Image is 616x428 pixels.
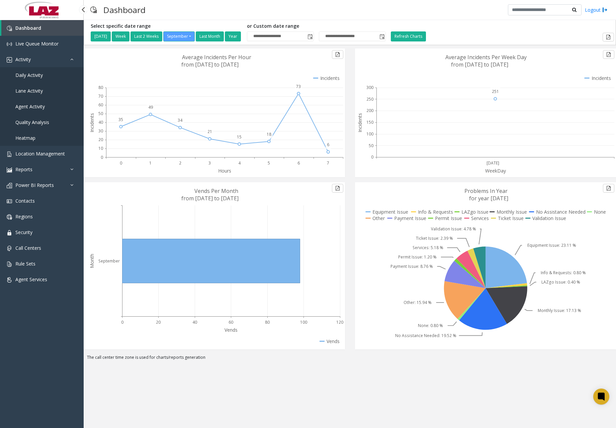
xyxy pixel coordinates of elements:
span: Agent Activity [15,103,45,110]
span: Toggle popup [306,32,314,41]
text: Payment Issue: 8.76 % [390,263,433,269]
text: 34 [178,117,183,123]
text: 30 [98,128,103,134]
text: September [98,258,120,264]
text: 4 [238,160,241,166]
text: 15 [237,134,242,140]
img: 'icon' [7,41,12,47]
span: Quality Analysis [15,119,49,125]
text: Vends Per Month [194,187,238,195]
span: Location Management [15,150,65,157]
text: 50 [98,111,103,116]
span: Daily Activity [15,72,43,78]
text: 80 [98,85,103,90]
span: Contacts [15,198,35,204]
text: Vends [225,327,238,333]
button: Export to pdf [603,50,614,59]
img: 'icon' [7,26,12,31]
img: 'icon' [7,183,12,188]
text: Validation Issue: 4.78 % [431,226,476,232]
text: 2 [179,160,181,166]
text: 120 [336,319,343,325]
img: 'icon' [7,199,12,204]
img: 'icon' [7,214,12,220]
span: Agent Services [15,276,47,283]
text: 0 [101,154,103,160]
text: 80 [265,319,270,325]
span: Toggle popup [378,32,385,41]
text: 150 [366,119,373,125]
text: WeekDay [485,168,506,174]
text: Info & Requests: 0.80 % [541,270,586,276]
text: Month [89,254,95,268]
text: Services: 5.18 % [412,245,443,250]
text: 0 [121,319,123,325]
text: 7 [327,160,329,166]
text: 251 [492,89,499,95]
button: Export to pdf [332,50,343,59]
span: Lane Activity [15,88,43,94]
img: 'icon' [7,151,12,157]
text: Average Incidents Per Hour [182,53,251,61]
text: 3 [208,160,211,166]
text: Problems In Year [464,187,508,195]
img: 'icon' [7,57,12,63]
button: [DATE] [91,31,111,41]
text: 100 [300,319,307,325]
text: LAZgo Issue: 0.40 % [541,279,580,285]
text: 73 [296,84,301,89]
span: Call Centers [15,245,41,251]
h5: Select specific date range [91,23,242,29]
a: Dashboard [1,20,84,36]
text: 250 [366,96,373,102]
text: Permit Issue: 1.20 % [398,254,437,260]
span: Reports [15,166,32,173]
span: Activity [15,56,31,63]
text: 20 [156,319,161,325]
text: [DATE] [487,160,499,166]
text: 20 [98,137,103,142]
text: 49 [148,104,153,110]
text: Incidents [357,113,363,132]
text: 0 [120,160,122,166]
text: 21 [207,129,212,134]
text: 200 [366,108,373,114]
span: Regions [15,213,33,220]
text: from [DATE] to [DATE] [451,61,508,68]
img: 'icon' [7,261,12,267]
text: Ticket Issue: 2.39 % [416,235,453,241]
button: September [163,31,195,41]
span: Live Queue Monitor [15,40,59,47]
button: Export to pdf [603,184,614,193]
text: 6 [327,142,329,147]
text: 60 [229,319,233,325]
button: Export to pdf [603,33,614,41]
text: 100 [366,131,373,137]
text: No Assistance Needed: 19.52 % [395,333,456,338]
text: 6 [297,160,300,166]
text: Equipment Issue: 23.11 % [527,242,576,248]
text: Average Incidents Per Week Day [445,53,527,61]
text: Incidents [89,113,95,132]
text: 70 [98,93,103,99]
h3: Dashboard [100,2,149,18]
text: 0 [371,154,373,160]
button: Export to pdf [332,184,343,193]
button: Last 2 Weeks [130,31,162,41]
text: from [DATE] to [DATE] [181,195,239,202]
text: Monthly Issue: 17.13 % [538,308,581,313]
text: 40 [192,319,197,325]
text: 5 [268,160,270,166]
text: 10 [98,145,103,151]
img: pageIcon [90,2,97,18]
text: 60 [98,102,103,108]
img: 'icon' [7,277,12,283]
text: 18 [267,131,271,137]
img: 'icon' [7,246,12,251]
text: 50 [369,143,373,148]
button: Refresh Charts [391,31,426,41]
button: Week [112,31,129,41]
text: from [DATE] to [DATE] [181,61,239,68]
span: Heatmap [15,135,35,141]
text: 1 [149,160,152,166]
